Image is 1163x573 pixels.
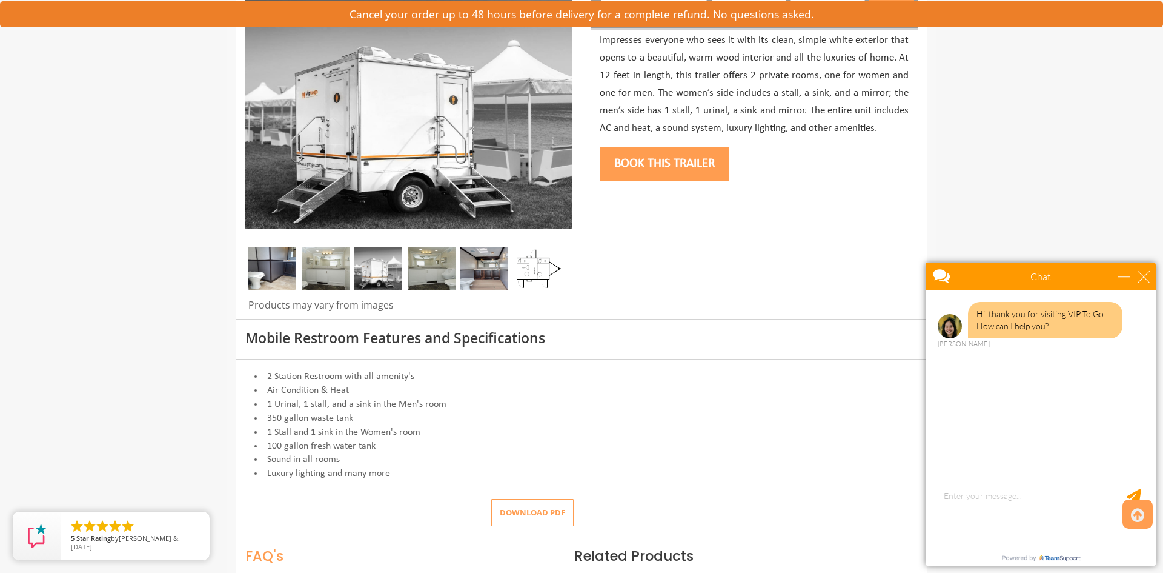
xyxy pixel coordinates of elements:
li:  [108,519,122,534]
li:  [95,519,110,534]
li:  [70,519,84,534]
img: Gel 2 station 03 [408,247,456,290]
img: A close view of inside of a station with a stall, mirror and cabinets [248,247,296,290]
span: [PERSON_NAME] &. [119,534,180,543]
span: [DATE] [71,542,92,551]
li:  [121,519,135,534]
li: Luxury lighting and many more [245,467,918,481]
img: A mini restroom trailer with two separate stations and separate doors for males and females [354,247,402,290]
a: Download pdf [482,507,574,518]
span: Star Rating [76,534,111,543]
p: Impresses everyone who sees it with its clean, simple white exterior that opens to a beautiful, w... [600,32,909,137]
li: 2 Station Restroom with all amenity's [245,370,918,384]
button: Book this trailer [600,147,729,181]
li: Air Condition & Heat [245,384,918,398]
span: 5 [71,534,75,543]
img: Gel 2 station 02 [302,247,350,290]
h3: Mobile Restroom Features and Specifications [245,330,918,346]
li: 1 Stall and 1 sink in the Women's room [245,426,918,440]
li: 1 Urinal, 1 stall, and a sink in the Men's room [245,398,918,412]
img: A close view of inside of a station with a stall, mirror and cabinets [460,247,508,290]
div: Products may vary from images [245,298,572,319]
img: Floor Plan of 2 station restroom with sink and toilet [513,247,561,290]
img: Review Rating [25,524,49,548]
li: 350 gallon waste tank [245,412,918,426]
span: by [71,535,200,543]
button: Download pdf [491,499,574,526]
li: 100 gallon fresh water tank [245,440,918,454]
span: Related Products [574,546,694,566]
li:  [82,519,97,534]
iframe: Live Chat Box [918,255,1163,573]
li: Sound in all rooms [245,453,918,467]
